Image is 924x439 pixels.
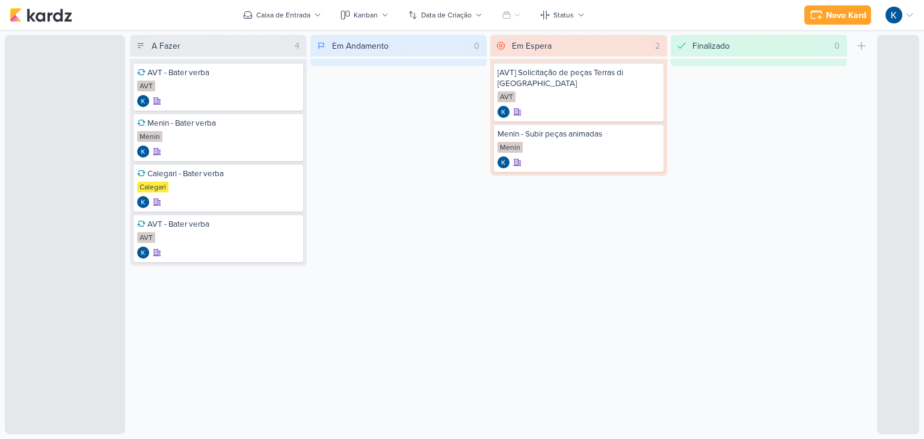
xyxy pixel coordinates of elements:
img: Kayllanie | Tagawa [137,146,149,158]
img: kardz.app [10,8,72,22]
div: Menin - Bater verba [137,118,300,129]
button: Novo Kard [804,5,871,25]
div: Criador(a): Kayllanie | Tagawa [137,146,149,158]
div: Menin - Subir peças animadas [497,129,660,140]
div: Criador(a): Kayllanie | Tagawa [497,106,510,118]
div: Criador(a): Kayllanie | Tagawa [137,196,149,208]
div: Criador(a): Kayllanie | Tagawa [497,156,510,168]
div: AVT - Bater verba [137,219,300,230]
div: [AVT] Solicitação de peças Terras di Treviso [497,67,660,89]
div: 4 [290,40,304,52]
div: Calegari - Bater verba [137,168,300,179]
div: AVT [497,91,516,102]
div: 0 [469,40,484,52]
div: 0 [830,40,845,52]
div: Menin [137,131,162,142]
img: Kayllanie | Tagawa [137,247,149,259]
img: Kayllanie | Tagawa [497,106,510,118]
div: Criador(a): Kayllanie | Tagawa [137,247,149,259]
img: Kayllanie | Tagawa [137,196,149,208]
div: 2 [650,40,665,52]
div: Menin [497,142,523,153]
div: Novo Kard [826,9,866,22]
div: Calegari [137,182,168,192]
div: Criador(a): Kayllanie | Tagawa [137,95,149,107]
img: Kayllanie | Tagawa [885,7,902,23]
img: Kayllanie | Tagawa [497,156,510,168]
div: AVT - Bater verba [137,67,300,78]
div: AVT [137,232,155,243]
img: Kayllanie | Tagawa [137,95,149,107]
div: AVT [137,81,155,91]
